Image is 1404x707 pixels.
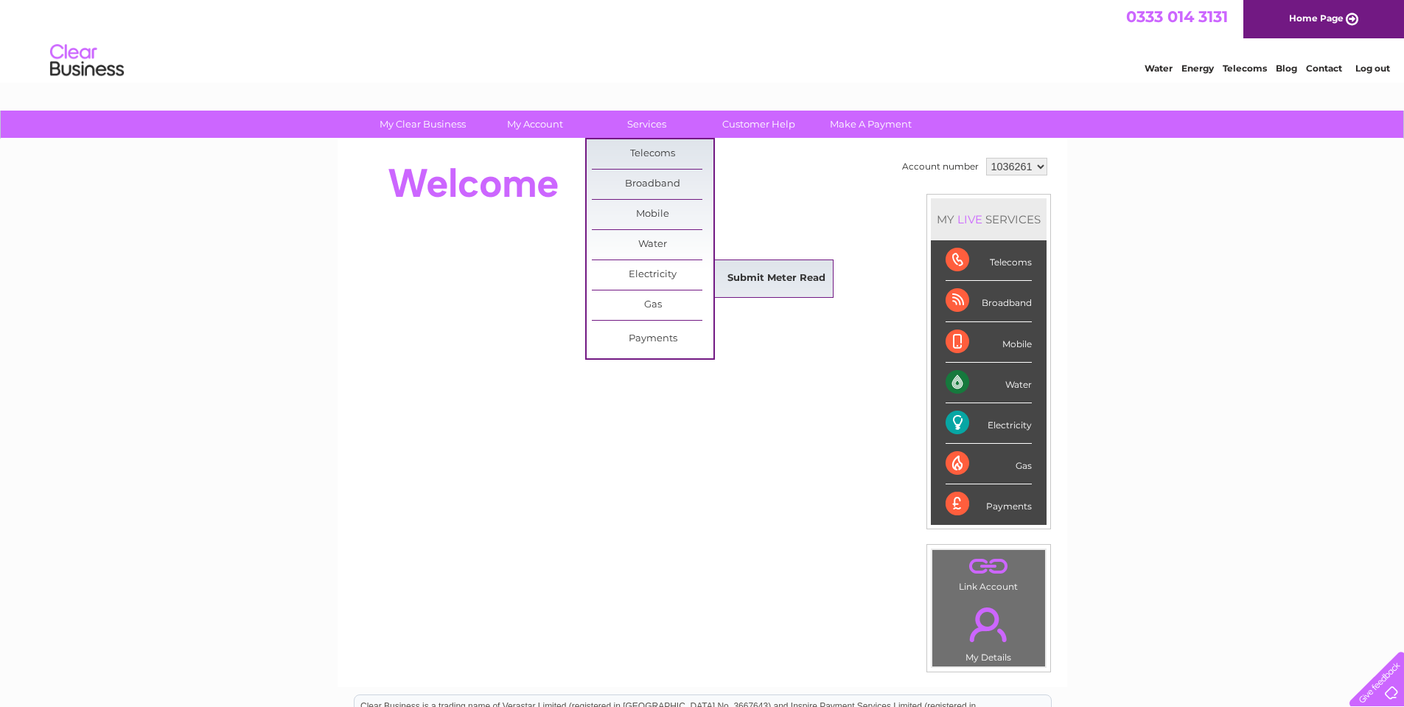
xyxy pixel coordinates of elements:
[1126,7,1228,26] a: 0333 014 3131
[954,212,985,226] div: LIVE
[1223,63,1267,74] a: Telecoms
[1306,63,1342,74] a: Contact
[355,8,1051,72] div: Clear Business is a trading name of Verastar Limited (registered in [GEOGRAPHIC_DATA] No. 3667643...
[586,111,708,138] a: Services
[592,139,713,169] a: Telecoms
[592,230,713,260] a: Water
[898,154,982,179] td: Account number
[592,170,713,199] a: Broadband
[592,260,713,290] a: Electricity
[810,111,932,138] a: Make A Payment
[474,111,596,138] a: My Account
[698,111,820,138] a: Customer Help
[932,549,1046,596] td: Link Account
[592,290,713,320] a: Gas
[946,240,1032,281] div: Telecoms
[592,200,713,229] a: Mobile
[1145,63,1173,74] a: Water
[946,322,1032,363] div: Mobile
[1181,63,1214,74] a: Energy
[1355,63,1390,74] a: Log out
[946,363,1032,403] div: Water
[362,111,483,138] a: My Clear Business
[716,264,837,293] a: Submit Meter Read
[946,281,1032,321] div: Broadband
[936,554,1041,579] a: .
[592,324,713,354] a: Payments
[946,484,1032,524] div: Payments
[946,403,1032,444] div: Electricity
[932,595,1046,667] td: My Details
[936,599,1041,650] a: .
[49,38,125,83] img: logo.png
[931,198,1047,240] div: MY SERVICES
[1276,63,1297,74] a: Blog
[946,444,1032,484] div: Gas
